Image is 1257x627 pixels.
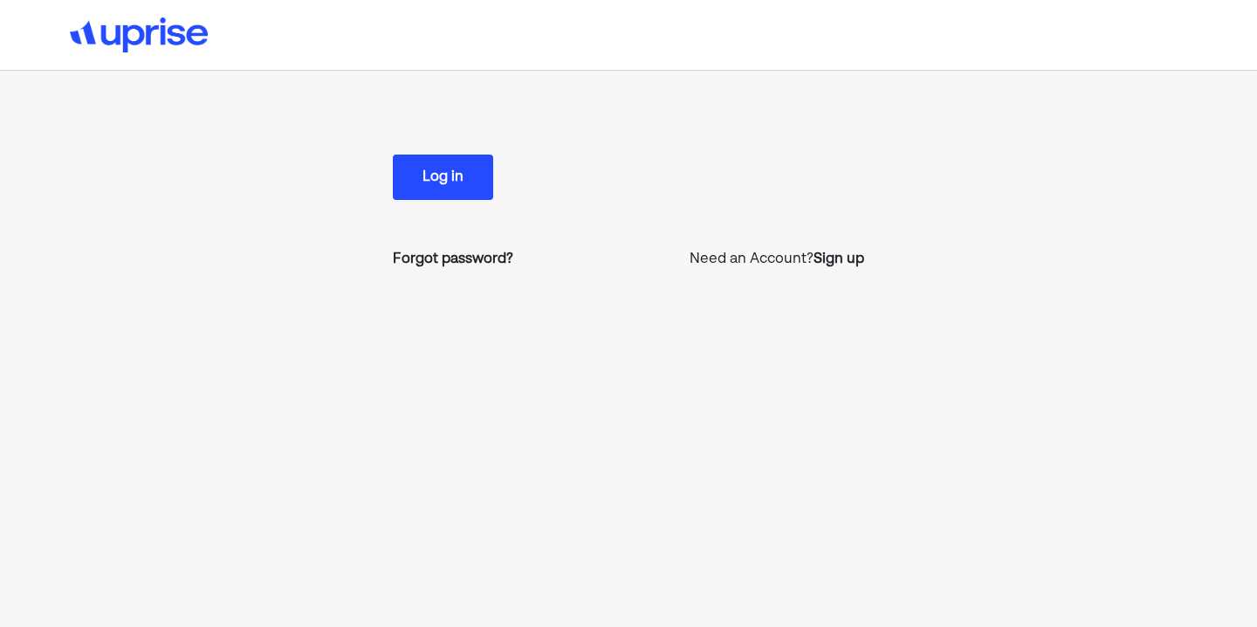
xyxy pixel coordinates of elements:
a: Sign up [814,249,864,270]
a: Forgot password? [393,249,513,270]
p: Need an Account? [690,249,864,270]
button: Log in [393,155,493,200]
